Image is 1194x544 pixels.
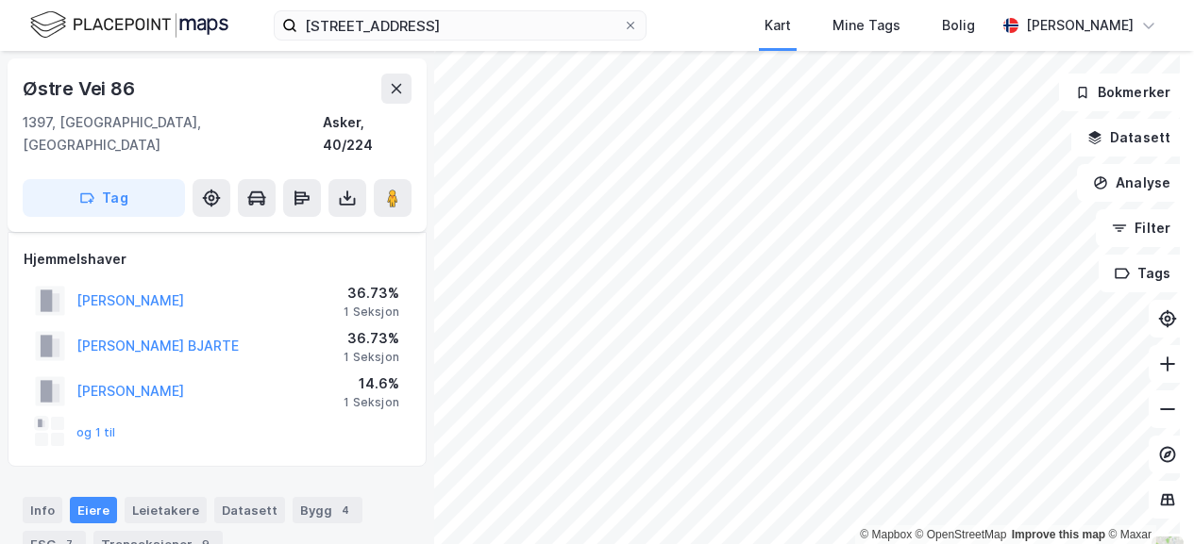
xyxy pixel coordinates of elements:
[1071,119,1186,157] button: Datasett
[125,497,207,523] div: Leietakere
[23,111,323,157] div: 1397, [GEOGRAPHIC_DATA], [GEOGRAPHIC_DATA]
[336,501,355,519] div: 4
[1100,453,1194,544] iframe: Chat Widget
[23,74,139,104] div: Østre Vei 86
[297,11,623,40] input: Søk på adresse, matrikkel, gårdeiere, leietakere eller personer
[344,327,399,350] div: 36.73%
[344,395,399,410] div: 1 Seksjon
[1096,209,1186,247] button: Filter
[23,179,185,217] button: Tag
[344,305,399,320] div: 1 Seksjon
[860,528,912,541] a: Mapbox
[1012,528,1105,541] a: Improve this map
[214,497,285,523] div: Datasett
[1059,74,1186,111] button: Bokmerker
[1026,14,1134,37] div: [PERSON_NAME]
[1099,255,1186,292] button: Tags
[344,282,399,305] div: 36.73%
[942,14,975,37] div: Bolig
[293,497,362,523] div: Bygg
[1077,164,1186,202] button: Analyse
[23,497,62,523] div: Info
[344,350,399,365] div: 1 Seksjon
[70,497,117,523] div: Eiere
[24,248,411,271] div: Hjemmelshaver
[765,14,791,37] div: Kart
[344,372,399,395] div: 14.6%
[832,14,900,37] div: Mine Tags
[916,528,1007,541] a: OpenStreetMap
[1100,453,1194,544] div: Kontrollprogram for chat
[30,8,228,41] img: logo.f888ab2527a4732fd821a326f86c7f29.svg
[323,111,412,157] div: Asker, 40/224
